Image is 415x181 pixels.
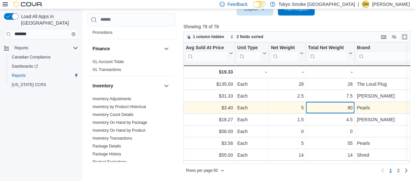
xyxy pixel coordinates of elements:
[237,45,266,61] button: Unit Type
[308,116,352,124] div: 4.5
[93,159,127,164] a: Product Expirations
[7,80,81,89] button: [US_STATE] CCRS
[12,73,26,78] span: Reports
[93,82,161,89] button: Inventory
[308,163,352,171] div: 8
[271,151,303,159] div: 14
[308,45,347,61] div: Total Net Weight
[72,32,75,36] button: Clear input
[12,55,51,60] span: Canadian Compliance
[162,44,170,52] button: Finance
[386,165,394,176] button: Page 1 of 2
[308,92,352,100] div: 7.5
[237,34,263,39] span: 2 fields sorted
[93,59,124,64] a: GL Account Totals
[9,53,78,61] span: Canadian Compliance
[93,136,132,140] a: Inventory Transactions
[9,72,78,79] span: Reports
[397,167,400,174] span: 2
[380,33,387,41] button: Keyboard shortcuts
[308,80,352,88] div: 28
[7,53,81,62] button: Canadian Compliance
[237,92,266,100] div: Each
[237,45,261,61] div: Unit Type
[7,71,81,80] button: Reports
[271,92,303,100] div: 2.5
[186,163,233,171] div: $23.13
[186,92,233,100] div: $31.33
[271,139,303,147] div: 5
[93,45,161,52] button: Finance
[362,0,369,8] div: Olivia Hagiwara
[237,68,266,76] div: -
[9,62,78,70] span: Dashboards
[183,167,227,174] button: Rows per page:50
[401,33,408,41] button: Enter fullscreen
[186,151,233,159] div: $55.00
[93,151,121,156] a: Package History
[93,45,110,52] h3: Finance
[186,80,233,88] div: $135.00
[237,116,266,124] div: Each
[14,45,28,51] span: Reports
[186,127,233,135] div: $58.00
[162,81,170,89] button: Inventory
[271,80,303,88] div: 28
[193,34,224,39] span: 1 column hidden
[271,45,298,61] div: Net Weight
[1,43,81,53] button: Reports
[237,80,266,88] div: Each
[183,23,412,30] p: Showing 78 of 78
[271,45,303,61] button: Net Weight
[93,30,113,35] span: Promotions
[253,1,267,8] input: Dark Mode
[390,33,398,41] button: Display options
[402,167,410,174] a: Next page
[379,167,386,174] button: Previous page
[186,104,233,112] div: $3.40
[93,30,113,34] a: Promotions
[9,81,49,89] a: [US_STATE] CCRS
[227,1,247,8] span: Feedback
[386,165,402,176] ul: Pagination for preceding grid
[363,0,368,8] span: OH
[93,144,121,148] a: Package Details
[358,0,359,8] p: |
[271,116,303,124] div: 1.5
[308,45,352,61] button: Total Net Weight
[372,0,410,8] p: [PERSON_NAME]
[12,82,46,87] span: [US_STATE] CCRS
[308,151,352,159] div: 14
[7,62,81,71] a: Dashboards
[394,165,402,176] a: Page 2 of 2
[185,45,233,61] button: Avg Sold At Price
[308,127,352,135] div: 0
[237,45,261,51] div: Unit Type
[18,13,78,26] span: Load All Apps in [GEOGRAPHIC_DATA]
[93,120,147,124] a: Inventory On Hand by Package
[237,163,266,171] div: Each
[93,67,121,72] a: GL Transactions
[93,104,146,109] a: Inventory by Product Historical
[185,45,227,61] div: Avg Sold At Price
[271,163,303,171] div: 4
[271,68,303,76] div: -
[93,127,145,133] span: Inventory On Hand by Product
[308,68,352,76] div: -
[93,82,113,89] h3: Inventory
[184,33,227,41] button: 1 column hidden
[271,104,303,112] div: 5
[308,104,352,112] div: 80
[13,1,43,8] img: Cova
[93,128,145,132] a: Inventory On Hand by Product
[237,139,266,147] div: Each
[12,44,31,52] button: Reports
[186,139,233,147] div: $3.56
[93,96,131,101] a: Inventory Adjustments
[279,0,355,8] p: Tokyo Smoke [GEOGRAPHIC_DATA]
